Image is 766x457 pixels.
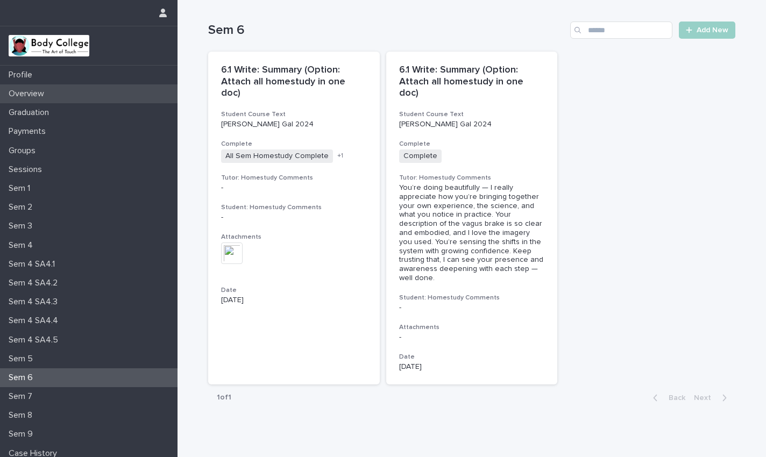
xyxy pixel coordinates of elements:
[4,70,41,80] p: Profile
[4,146,44,156] p: Groups
[399,303,545,312] div: -
[4,89,53,99] p: Overview
[399,353,545,361] h3: Date
[662,394,685,402] span: Back
[208,52,380,384] a: 6.1 Write: Summary (Option: Attach all homestudy in one doc)Student Course Text[PERSON_NAME] Gal ...
[221,203,367,212] h3: Student: Homestudy Comments
[221,140,367,148] h3: Complete
[9,35,89,56] img: xvtzy2PTuGgGH0xbwGb2
[4,410,41,420] p: Sem 8
[4,391,41,402] p: Sem 7
[4,297,66,307] p: Sem 4 SA4.3
[399,362,545,372] p: [DATE]
[221,120,367,129] p: [PERSON_NAME] Gal 2024
[4,108,58,118] p: Graduation
[690,393,735,403] button: Next
[399,65,545,99] p: 6.1 Write: Summary (Option: Attach all homestudy in one doc)
[221,233,367,241] h3: Attachments
[570,22,672,39] input: Search
[399,323,545,332] h3: Attachments
[399,120,545,129] p: [PERSON_NAME] Gal 2024
[399,110,545,119] h3: Student Course Text
[399,149,442,163] span: Complete
[399,333,545,342] p: -
[221,296,367,305] p: [DATE]
[221,286,367,295] h3: Date
[399,183,545,283] div: You’re doing beautifully — I really appreciate how you’re bringing together your own experience, ...
[221,149,333,163] span: All Sem Homestudy Complete
[644,393,690,403] button: Back
[337,153,343,159] span: + 1
[4,335,67,345] p: Sem 4 SA4.5
[221,213,367,222] div: -
[4,202,41,212] p: Sem 2
[4,316,67,326] p: Sem 4 SA4.4
[4,259,63,269] p: Sem 4 SA4.1
[4,165,51,175] p: Sessions
[4,126,54,137] p: Payments
[697,26,728,34] span: Add New
[4,183,39,194] p: Sem 1
[221,174,367,182] h3: Tutor: Homestudy Comments
[4,373,41,383] p: Sem 6
[399,294,545,302] h3: Student: Homestudy Comments
[679,22,735,39] a: Add New
[399,140,545,148] h3: Complete
[694,394,718,402] span: Next
[221,110,367,119] h3: Student Course Text
[399,174,545,182] h3: Tutor: Homestudy Comments
[221,183,367,192] div: -
[4,278,66,288] p: Sem 4 SA4.2
[386,52,558,384] a: 6.1 Write: Summary (Option: Attach all homestudy in one doc)Student Course Text[PERSON_NAME] Gal ...
[4,429,41,439] p: Sem 9
[4,240,41,251] p: Sem 4
[4,221,41,231] p: Sem 3
[221,65,367,99] p: 6.1 Write: Summary (Option: Attach all homestudy in one doc)
[208,384,240,411] p: 1 of 1
[208,23,566,38] h1: Sem 6
[4,354,41,364] p: Sem 5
